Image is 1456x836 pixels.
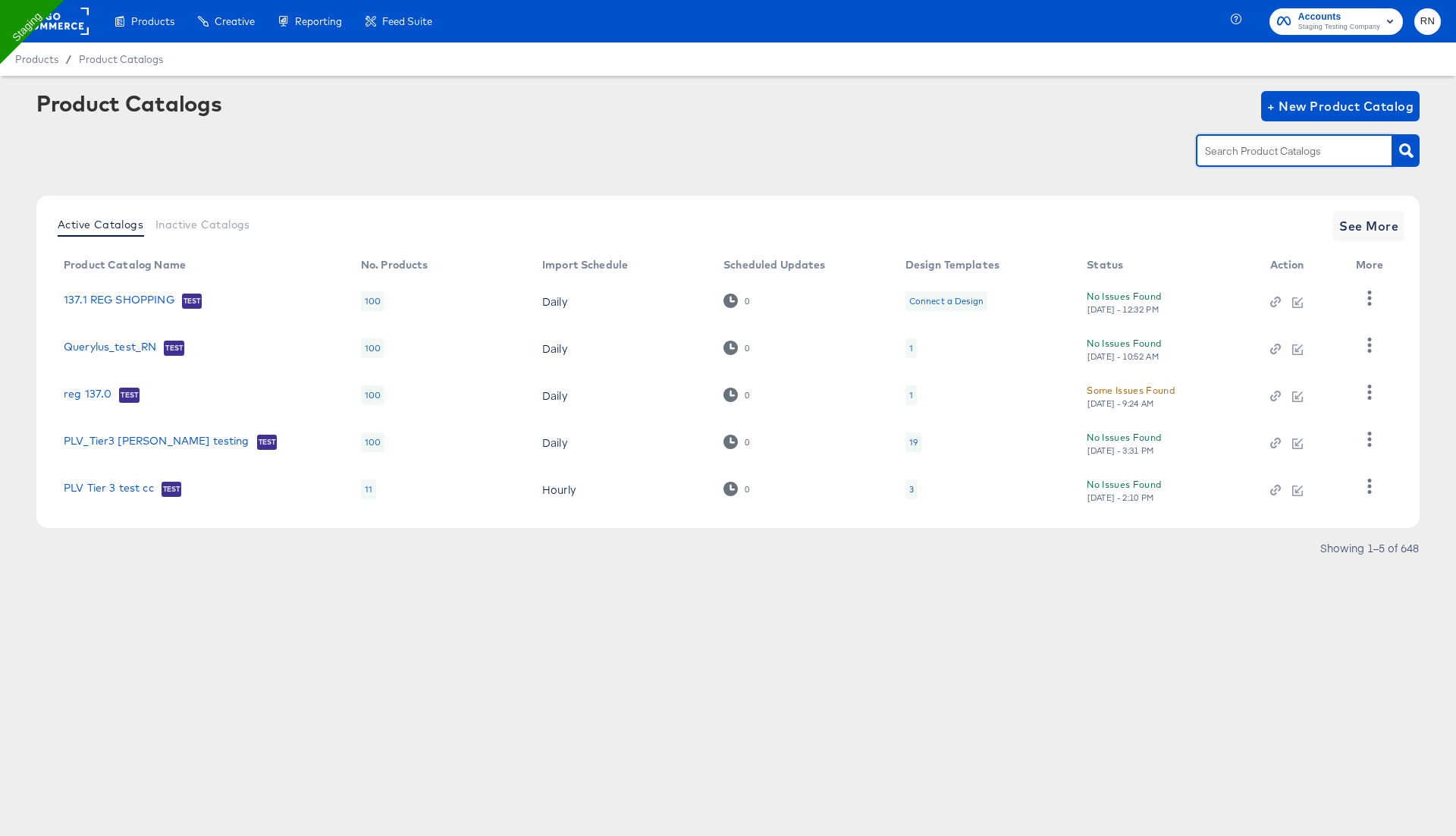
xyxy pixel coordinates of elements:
[1333,211,1404,241] button: See More
[744,484,750,495] div: 0
[744,437,750,448] div: 0
[905,338,917,358] div: 1
[530,419,711,466] td: Daily
[361,291,384,311] div: 100
[64,388,111,403] a: reg 137.0
[1269,8,1403,35] button: AccountsStaging Testing Company
[1298,9,1380,25] span: Accounts
[744,343,750,354] div: 0
[361,479,376,499] div: 11
[530,278,711,325] td: Daily
[1420,13,1435,30] span: RN
[1267,96,1414,117] span: + New Product Catalog
[1075,253,1257,278] th: Status
[905,291,987,311] div: Connect a Design
[361,385,384,405] div: 100
[905,259,999,271] div: Design Templates
[361,338,384,358] div: 100
[723,435,750,449] div: 0
[36,91,221,115] div: Product Catalogs
[744,390,750,401] div: 0
[909,342,913,354] div: 1
[1087,382,1175,398] div: Some Issues Found
[1202,143,1363,160] input: Search Product Catalogs
[1339,215,1398,237] span: See More
[361,259,428,271] div: No. Products
[1087,398,1155,409] div: [DATE] - 9:24 AM
[909,483,914,495] div: 3
[295,15,342,27] span: Reporting
[155,218,250,231] span: Inactive Catalogs
[215,15,255,27] span: Creative
[530,325,711,372] td: Daily
[905,479,918,499] div: 3
[58,218,143,231] span: Active Catalogs
[131,15,174,27] span: Products
[64,259,186,271] div: Product Catalog Name
[164,342,184,354] span: Test
[119,389,140,401] span: Test
[64,482,154,497] a: PLV Tier 3 test cc
[64,341,156,356] a: Querylus_test_RN
[361,432,384,452] div: 100
[162,483,182,495] span: Test
[530,372,711,419] td: Daily
[905,432,921,452] div: 19
[79,53,163,65] a: Product Catalogs
[723,482,750,496] div: 0
[905,385,917,405] div: 1
[257,436,278,448] span: Test
[1261,91,1420,121] button: + New Product Catalog
[909,389,913,401] div: 1
[530,466,711,513] td: Hourly
[15,53,58,65] span: Products
[58,53,79,65] span: /
[909,295,984,307] div: Connect a Design
[1414,8,1441,35] button: RN
[744,296,750,306] div: 0
[1298,21,1380,33] span: Staging Testing Company
[64,294,174,309] a: 137.1 REG SHOPPING
[382,15,432,27] span: Feed Suite
[723,259,826,271] div: Scheduled Updates
[909,436,918,448] div: 19
[182,295,202,307] span: Test
[542,259,628,271] div: Import Schedule
[723,341,750,355] div: 0
[64,435,249,450] a: PLV_Tier3 [PERSON_NAME] testing
[1087,382,1175,409] button: Some Issues Found[DATE] - 9:24 AM
[723,388,750,402] div: 0
[1344,253,1401,278] th: More
[1258,253,1345,278] th: Action
[723,294,750,308] div: 0
[1319,542,1420,553] div: Showing 1–5 of 648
